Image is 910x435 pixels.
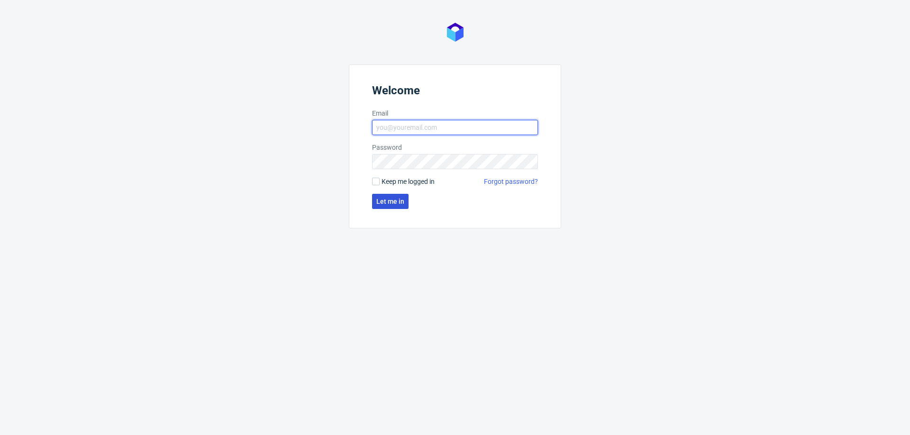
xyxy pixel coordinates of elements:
[372,143,538,152] label: Password
[484,177,538,186] a: Forgot password?
[372,109,538,118] label: Email
[372,84,538,101] header: Welcome
[382,177,435,186] span: Keep me logged in
[372,194,409,209] button: Let me in
[372,120,538,135] input: you@youremail.com
[376,198,404,205] span: Let me in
